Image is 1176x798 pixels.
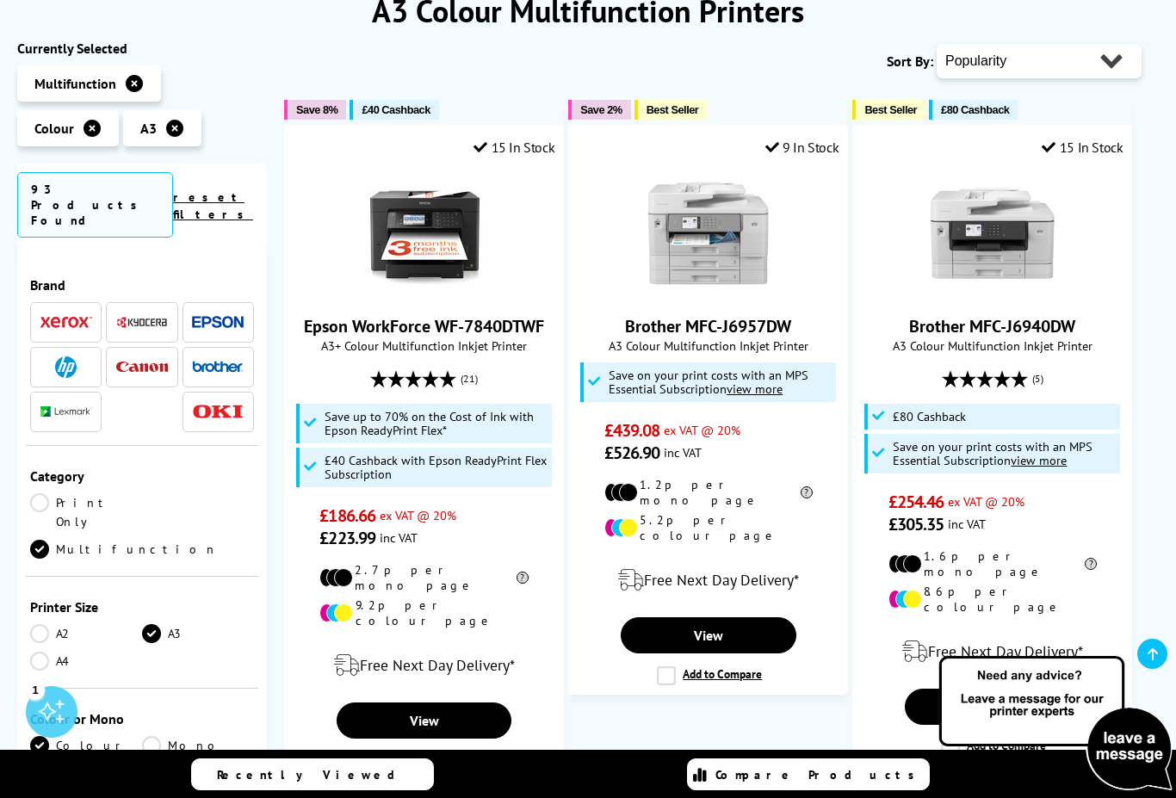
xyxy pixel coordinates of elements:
div: 9 In Stock [765,139,839,156]
span: Colour [34,120,74,137]
span: Best Seller [647,103,699,116]
a: A3 [142,624,254,643]
img: Brother MFC-J6957DW [644,169,773,298]
span: £186.66 [319,504,375,527]
img: Epson WorkForce WF-7840DTWF [360,169,489,298]
li: 1.6p per mono page [888,548,1097,579]
span: £80 Cashback [893,410,966,424]
img: Canon [116,362,168,373]
a: Brother [192,356,244,378]
a: Epson WorkForce WF-7840DTWF [360,284,489,301]
img: Lexmark [40,406,92,417]
span: A3 [140,120,157,137]
span: Recently Viewed [217,767,412,783]
a: Kyocera [116,312,168,333]
span: Save on your print costs with an MPS Essential Subscription [893,438,1092,468]
a: HP [40,356,92,378]
div: modal_delivery [862,628,1123,676]
a: Print Only [30,493,142,531]
a: Brother MFC-J6957DW [644,284,773,301]
button: Best Seller [852,100,925,120]
span: (21) [461,362,478,395]
span: Sort By: [887,53,933,70]
a: Xerox [40,312,92,333]
a: reset filters [173,189,253,222]
img: Xerox [40,316,92,328]
span: A3 Colour Multifunction Inkjet Printer [862,337,1123,354]
span: £526.90 [604,442,660,464]
span: Save on your print costs with an MPS Essential Subscription [609,367,808,397]
img: Brother MFC-J6940DW [928,169,1057,298]
li: 5.2p per colour page [604,512,813,543]
a: Brother MFC-J6940DW [928,284,1057,301]
li: 2.7p per mono page [319,562,528,593]
span: A3+ Colour Multifunction Inkjet Printer [294,337,554,354]
button: Save 8% [284,100,346,120]
span: £40 Cashback with Epson ReadyPrint Flex Subscription [325,454,548,481]
span: Save 2% [580,103,622,116]
a: Multifunction [30,540,218,559]
a: Colour [30,736,142,755]
button: Best Seller [634,100,708,120]
div: Currently Selected [17,40,267,57]
div: 1 [26,680,45,699]
img: HP [55,356,77,378]
span: (5) [1032,362,1043,395]
span: inc VAT [380,529,418,546]
div: modal_delivery [294,641,554,690]
div: Category [30,467,254,485]
button: £80 Cashback [929,100,1018,120]
span: Save 8% [296,103,337,116]
img: Kyocera [116,316,168,329]
a: A4 [30,652,142,671]
span: A3 Colour Multifunction Inkjet Printer [578,337,839,354]
a: Epson [192,312,244,333]
span: ex VAT @ 20% [664,422,740,438]
a: Brother MFC-J6957DW [625,315,791,337]
span: £254.46 [888,491,944,513]
a: View [905,689,1080,725]
span: £223.99 [319,527,375,549]
div: 15 In Stock [473,139,554,156]
li: 1.2p per mono page [604,477,813,508]
span: £40 Cashback [362,103,430,116]
u: view more [727,380,783,397]
a: View [337,702,512,739]
div: Brand [30,276,254,294]
div: 15 In Stock [1042,139,1123,156]
a: Lexmark [40,401,92,423]
span: £439.08 [604,419,660,442]
a: Recently Viewed [191,758,434,790]
li: 8.6p per colour page [888,584,1097,615]
div: Colour or Mono [30,710,254,727]
span: Multifunction [34,75,116,92]
a: Epson WorkForce WF-7840DTWF [304,315,544,337]
img: Epson [192,316,244,329]
span: £305.35 [888,513,944,535]
span: ex VAT @ 20% [380,507,456,523]
a: OKI [192,401,244,423]
img: Brother [192,361,244,373]
li: 9.2p per colour page [319,597,528,628]
span: £80 Cashback [941,103,1009,116]
a: Brother MFC-J6940DW [909,315,1075,337]
button: Save 2% [568,100,630,120]
span: ex VAT @ 20% [948,493,1024,510]
a: Compare Products [687,758,930,790]
span: Save up to 70% on the Cost of Ink with Epson ReadyPrint Flex* [325,410,548,437]
div: Printer Size [30,598,254,616]
img: Open Live Chat window [935,653,1176,795]
button: £40 Cashback [350,100,438,120]
span: 93 Products Found [17,172,173,238]
span: Compare Products [715,767,924,783]
div: modal_delivery [578,556,839,604]
label: Add to Compare [657,666,762,685]
span: inc VAT [664,444,702,461]
img: OKI [192,405,244,419]
a: A2 [30,624,142,643]
a: Canon [116,356,168,378]
u: view more [1011,452,1067,468]
a: View [621,617,796,653]
span: Best Seller [864,103,917,116]
span: inc VAT [948,516,986,532]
